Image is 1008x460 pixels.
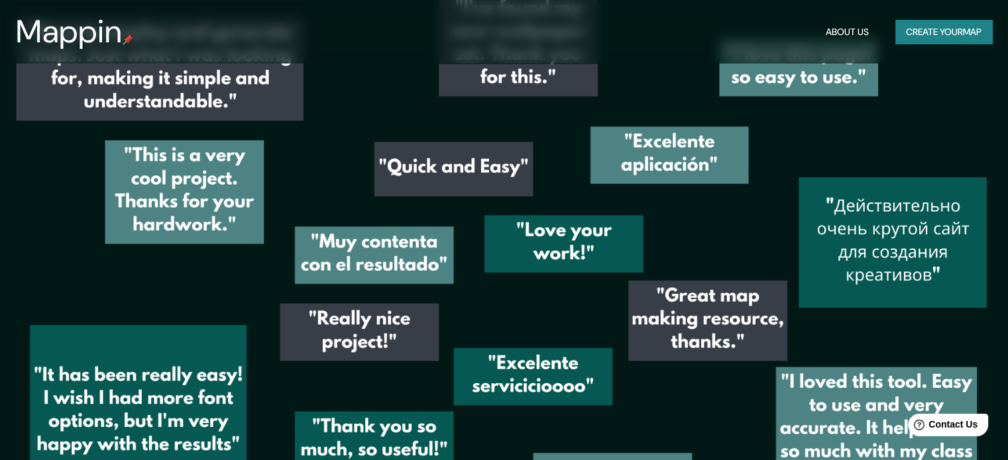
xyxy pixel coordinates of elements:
[890,408,993,445] iframe: Help widget launcher
[123,34,133,45] img: mappin-pin
[895,20,992,44] button: Create yourmap
[16,13,123,50] h3: Mappin
[820,20,874,44] button: About Us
